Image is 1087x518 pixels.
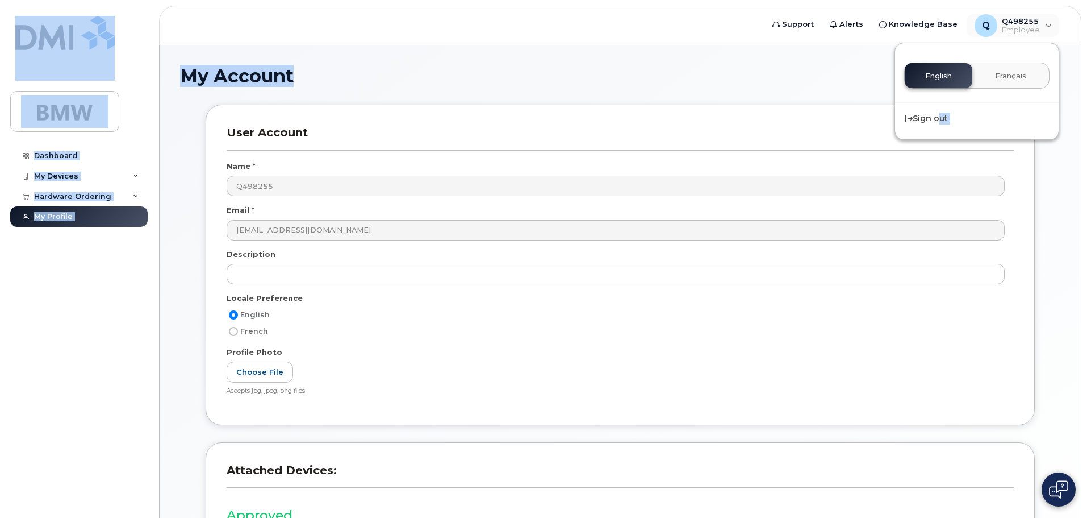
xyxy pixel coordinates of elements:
[995,72,1026,81] span: Français
[895,108,1059,129] div: Sign out
[240,310,270,319] span: English
[227,161,256,172] label: Name *
[227,463,1014,488] h3: Attached Devices:
[229,327,238,336] input: French
[227,249,275,260] label: Description
[240,327,268,335] span: French
[227,126,1014,150] h3: User Account
[227,362,293,383] label: Choose File
[1049,480,1068,499] img: Open chat
[227,387,1005,396] div: Accepts jpg, jpeg, png files
[229,310,238,320] input: English
[227,205,254,216] label: Email *
[227,293,303,304] label: Locale Preference
[180,66,1060,86] h1: My Account
[227,347,282,358] label: Profile Photo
